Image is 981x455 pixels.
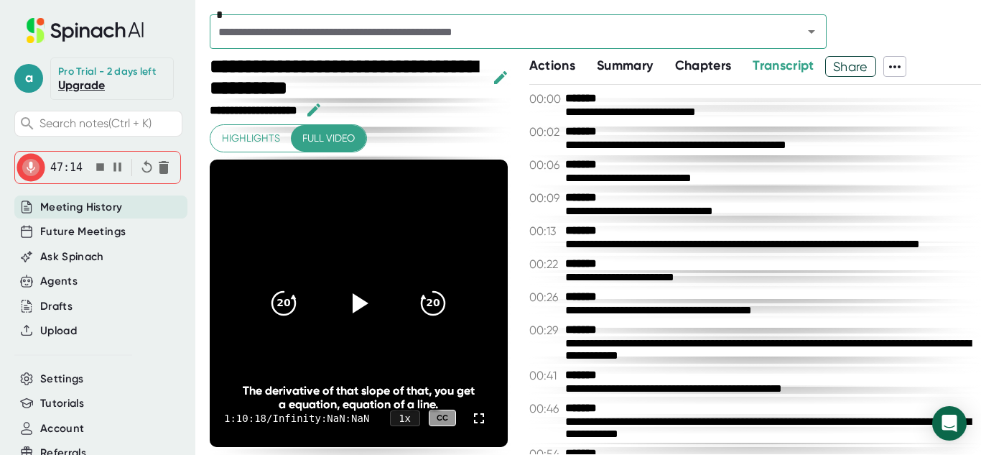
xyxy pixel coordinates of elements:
[675,56,732,75] button: Chapters
[529,257,562,271] span: 00:22
[40,420,84,437] button: Account
[529,224,562,238] span: 00:13
[675,58,732,73] span: Chapters
[222,129,280,147] span: Highlights
[529,92,562,106] span: 00:00
[58,65,156,78] div: Pro Trial - 2 days left
[597,58,653,73] span: Summary
[529,158,562,172] span: 00:06
[14,64,43,93] span: a
[302,129,355,147] span: Full video
[291,125,366,152] button: Full video
[529,191,562,205] span: 00:09
[40,273,78,290] button: Agents
[529,290,562,304] span: 00:26
[801,22,822,42] button: Open
[40,395,84,412] button: Tutorials
[529,56,575,75] button: Actions
[753,58,814,73] span: Transcript
[932,406,967,441] div: Open Intercom Messenger
[529,369,562,382] span: 00:41
[58,78,105,92] a: Upgrade
[50,161,83,174] span: 47:14
[753,56,814,75] button: Transcript
[40,298,73,315] button: Drafts
[40,249,104,265] button: Ask Spinach
[40,371,84,387] button: Settings
[40,199,122,216] button: Meeting History
[825,56,876,77] button: Share
[597,56,653,75] button: Summary
[826,54,875,79] span: Share
[224,413,355,424] div: 1:10:18 / Infinity:NaN:NaN
[40,323,77,339] button: Upload
[529,323,562,337] span: 00:29
[529,58,575,73] span: Actions
[429,410,456,426] div: CC
[529,402,562,415] span: 00:46
[239,384,478,411] div: The derivative of that slope of that, you get a equation, equation of a line.
[529,125,562,139] span: 00:02
[40,224,126,240] button: Future Meetings
[390,410,420,426] div: 1 x
[210,125,292,152] button: Highlights
[39,116,152,130] span: Search notes (Ctrl + K)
